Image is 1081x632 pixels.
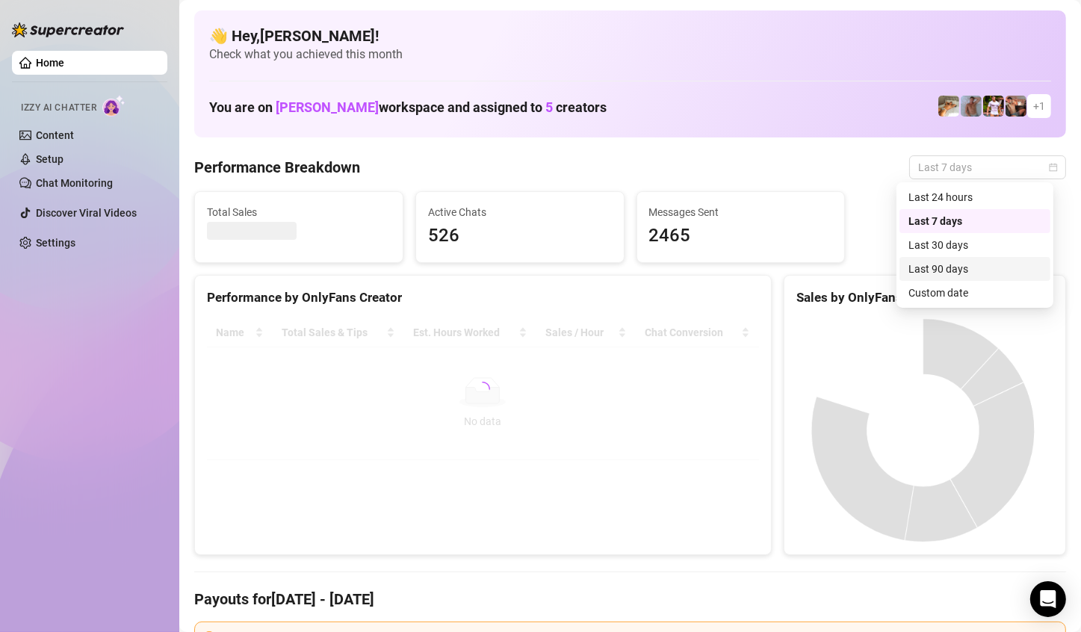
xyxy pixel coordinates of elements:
[21,101,96,115] span: Izzy AI Chatter
[545,99,553,115] span: 5
[36,153,64,165] a: Setup
[36,129,74,141] a: Content
[938,96,959,117] img: Zac
[649,204,833,220] span: Messages Sent
[961,96,982,117] img: Joey
[649,222,833,250] span: 2465
[207,288,759,308] div: Performance by OnlyFans Creator
[428,222,612,250] span: 526
[102,95,126,117] img: AI Chatter
[209,25,1051,46] h4: 👋 Hey, [PERSON_NAME] !
[1049,163,1058,172] span: calendar
[207,204,391,220] span: Total Sales
[908,261,1041,277] div: Last 90 days
[276,99,379,115] span: [PERSON_NAME]
[899,257,1050,281] div: Last 90 days
[209,46,1051,63] span: Check what you achieved this month
[918,156,1057,179] span: Last 7 days
[194,157,360,178] h4: Performance Breakdown
[12,22,124,37] img: logo-BBDzfeDw.svg
[908,237,1041,253] div: Last 30 days
[1030,581,1066,617] div: Open Intercom Messenger
[908,213,1041,229] div: Last 7 days
[209,99,607,116] h1: You are on workspace and assigned to creators
[36,177,113,189] a: Chat Monitoring
[899,209,1050,233] div: Last 7 days
[908,189,1041,205] div: Last 24 hours
[194,589,1066,610] h4: Payouts for [DATE] - [DATE]
[1033,98,1045,114] span: + 1
[474,381,491,397] span: loading
[796,288,1053,308] div: Sales by OnlyFans Creator
[1006,96,1026,117] img: Osvaldo
[36,237,75,249] a: Settings
[908,285,1041,301] div: Custom date
[899,185,1050,209] div: Last 24 hours
[36,57,64,69] a: Home
[899,233,1050,257] div: Last 30 days
[983,96,1004,117] img: Hector
[899,281,1050,305] div: Custom date
[428,204,612,220] span: Active Chats
[36,207,137,219] a: Discover Viral Videos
